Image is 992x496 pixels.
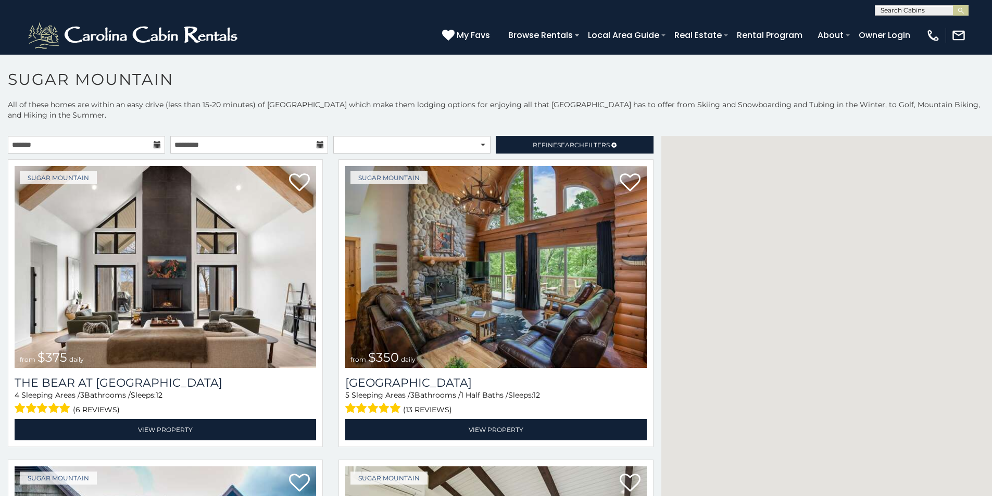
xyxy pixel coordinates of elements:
span: 12 [533,390,540,400]
span: 12 [156,390,162,400]
a: RefineSearchFilters [496,136,653,154]
img: 1714398141_thumbnail.jpeg [345,166,647,368]
span: My Favs [457,29,490,42]
span: daily [401,355,416,363]
img: phone-regular-white.png [926,28,940,43]
a: Local Area Guide [583,26,664,44]
a: Real Estate [669,26,727,44]
span: 3 [410,390,415,400]
span: daily [69,355,84,363]
a: Sugar Mountain [20,171,97,184]
a: Add to favorites [620,473,641,494]
a: Sugar Mountain [20,472,97,485]
h3: Grouse Moor Lodge [345,376,647,390]
span: (6 reviews) [73,403,120,416]
img: White-1-2.png [26,20,242,51]
a: Browse Rentals [503,26,578,44]
a: Add to favorites [620,172,641,194]
span: from [20,355,35,363]
a: Sugar Mountain [350,472,428,485]
a: Rental Program [732,26,808,44]
img: 1714387646_thumbnail.jpeg [15,166,316,368]
img: mail-regular-white.png [951,28,966,43]
span: (13 reviews) [403,403,452,416]
a: My Favs [442,29,493,42]
span: 3 [80,390,84,400]
span: 1 Half Baths / [461,390,508,400]
a: from $375 daily [15,166,316,368]
span: Search [557,141,584,149]
span: 4 [15,390,19,400]
a: About [812,26,849,44]
a: Add to favorites [289,172,310,194]
span: from [350,355,366,363]
a: Add to favorites [289,473,310,494]
a: from $350 daily [345,166,647,368]
a: View Property [345,419,647,440]
a: Sugar Mountain [350,171,428,184]
a: View Property [15,419,316,440]
span: $375 [37,350,67,365]
div: Sleeping Areas / Bathrooms / Sleeps: [15,390,316,416]
span: 5 [345,390,349,400]
h3: The Bear At Sugar Mountain [15,376,316,390]
a: Owner Login [853,26,915,44]
a: The Bear At [GEOGRAPHIC_DATA] [15,376,316,390]
span: $350 [368,350,399,365]
a: [GEOGRAPHIC_DATA] [345,376,647,390]
span: Refine Filters [533,141,610,149]
div: Sleeping Areas / Bathrooms / Sleeps: [345,390,647,416]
